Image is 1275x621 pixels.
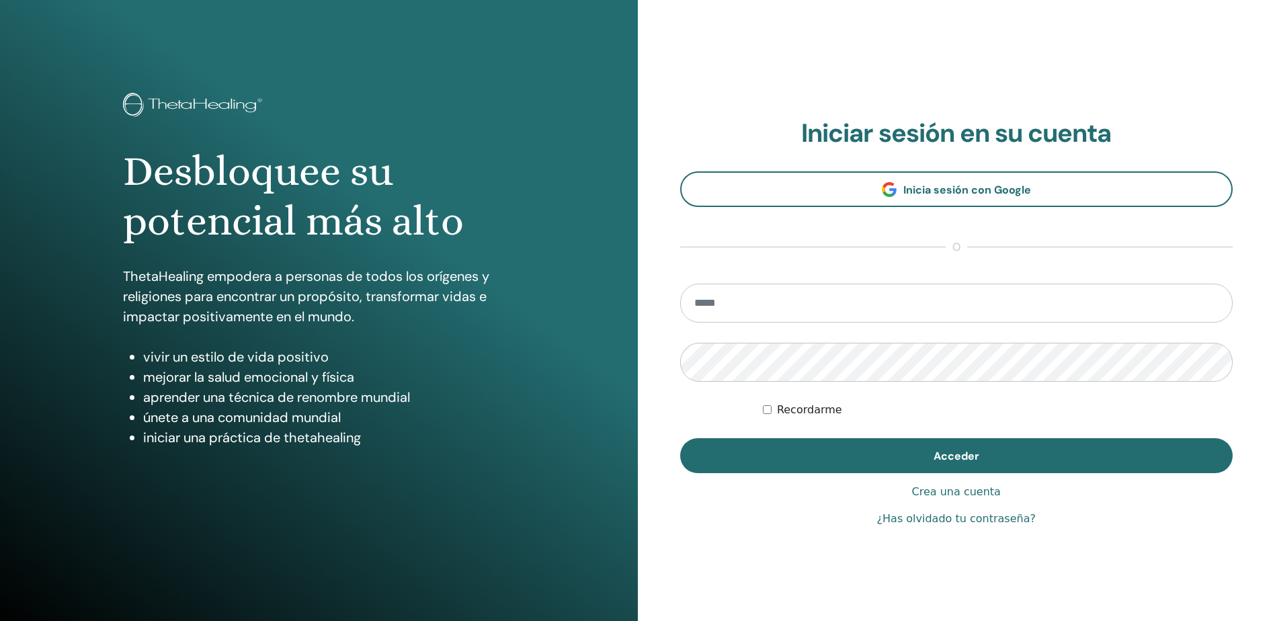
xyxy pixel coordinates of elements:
li: iniciar una práctica de thetahealing [143,427,514,448]
span: o [946,239,967,255]
li: mejorar la salud emocional y física [143,367,514,387]
li: aprender una técnica de renombre mundial [143,387,514,407]
h1: Desbloquee su potencial más alto [123,147,514,247]
span: Acceder [934,449,979,463]
p: ThetaHealing empodera a personas de todos los orígenes y religiones para encontrar un propósito, ... [123,266,514,327]
div: Mantenerme autenticado indefinidamente o hasta cerrar la sesión manualmente [763,402,1233,418]
li: únete a una comunidad mundial [143,407,514,427]
span: Inicia sesión con Google [903,183,1031,197]
h2: Iniciar sesión en su cuenta [680,118,1233,149]
a: Crea una cuenta [912,484,1001,500]
button: Acceder [680,438,1233,473]
li: vivir un estilo de vida positivo [143,347,514,367]
label: Recordarme [777,402,842,418]
a: Inicia sesión con Google [680,171,1233,207]
a: ¿Has olvidado tu contraseña? [877,511,1036,527]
